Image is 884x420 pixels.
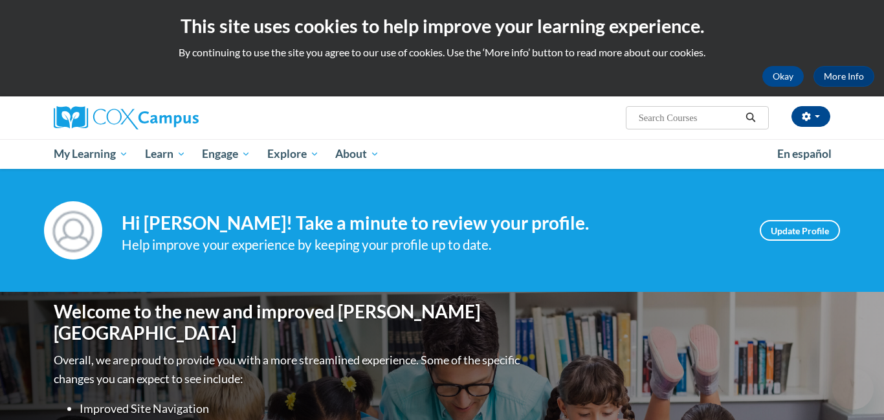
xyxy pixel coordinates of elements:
p: Overall, we are proud to provide you with a more streamlined experience. Some of the specific cha... [54,351,523,388]
button: Okay [762,66,804,87]
h4: Hi [PERSON_NAME]! Take a minute to review your profile. [122,212,740,234]
a: Update Profile [760,220,840,241]
a: Engage [193,139,259,169]
li: Improved Site Navigation [80,399,523,418]
iframe: Button to launch messaging window [832,368,874,410]
button: Search [741,110,760,126]
span: Learn [145,146,186,162]
a: About [327,139,388,169]
span: Engage [202,146,250,162]
a: Learn [137,139,194,169]
a: More Info [813,66,874,87]
div: Help improve your experience by keeping your profile up to date. [122,234,740,256]
a: Explore [259,139,327,169]
button: Account Settings [791,106,830,127]
input: Search Courses [637,110,741,126]
a: En español [769,140,840,168]
span: My Learning [54,146,128,162]
div: Main menu [34,139,850,169]
img: Profile Image [44,201,102,260]
span: En español [777,147,832,160]
a: My Learning [45,139,137,169]
span: Explore [267,146,319,162]
p: By continuing to use the site you agree to our use of cookies. Use the ‘More info’ button to read... [10,45,874,60]
span: About [335,146,379,162]
img: Cox Campus [54,106,199,129]
h1: Welcome to the new and improved [PERSON_NAME][GEOGRAPHIC_DATA] [54,301,523,344]
a: Cox Campus [54,106,300,129]
h2: This site uses cookies to help improve your learning experience. [10,13,874,39]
